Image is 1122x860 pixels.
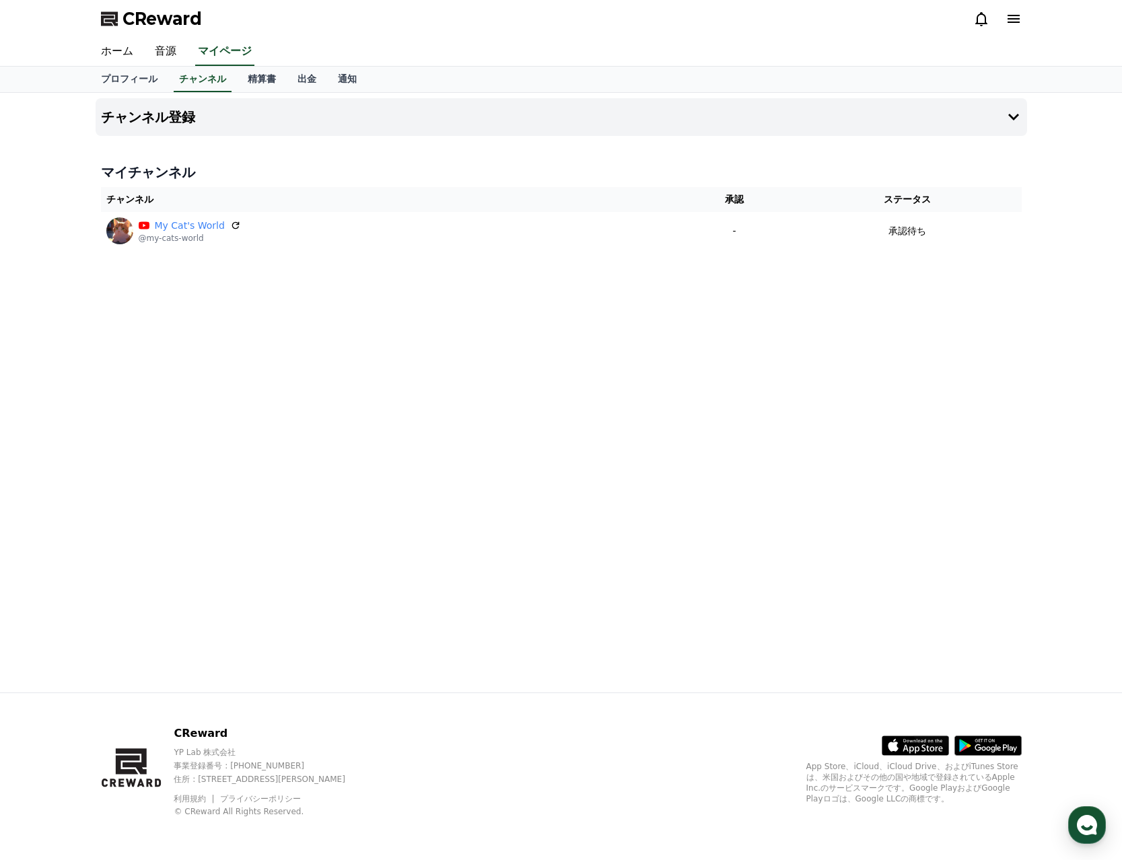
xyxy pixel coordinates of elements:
[101,110,195,124] h4: チャンネル登録
[122,8,202,30] span: CReward
[220,794,301,803] a: プライバシーポリシー
[101,8,202,30] a: CReward
[237,67,287,92] a: 精算書
[681,224,787,238] p: -
[174,747,368,758] p: YP Lab 株式会社
[90,38,144,66] a: ホーム
[101,187,676,212] th: チャンネル
[806,761,1022,804] p: App Store、iCloud、iCloud Drive、およびiTunes Storeは、米国およびその他の国や地域で登録されているApple Inc.のサービスマークです。Google P...
[676,187,793,212] th: 承認
[287,67,327,92] a: 出金
[106,217,133,244] img: My Cat's World
[174,427,258,460] a: Settings
[174,794,216,803] a: 利用規約
[195,38,254,66] a: マイページ
[793,187,1022,212] th: ステータス
[199,447,232,458] span: Settings
[174,760,368,771] p: 事業登録番号 : [PHONE_NUMBER]
[174,725,368,742] p: CReward
[327,67,367,92] a: 通知
[96,98,1027,136] button: チャンネル登録
[139,233,241,244] p: @my-cats-world
[155,219,225,233] a: My Cat's World
[174,67,232,92] a: チャンネル
[34,447,58,458] span: Home
[144,38,187,66] a: 音源
[89,427,174,460] a: Messages
[888,224,926,238] p: 承認待ち
[174,806,368,817] p: © CReward All Rights Reserved.
[101,163,1022,182] h4: マイチャンネル
[4,427,89,460] a: Home
[90,67,168,92] a: プロフィール
[112,447,151,458] span: Messages
[174,774,368,785] p: 住所 : [STREET_ADDRESS][PERSON_NAME]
